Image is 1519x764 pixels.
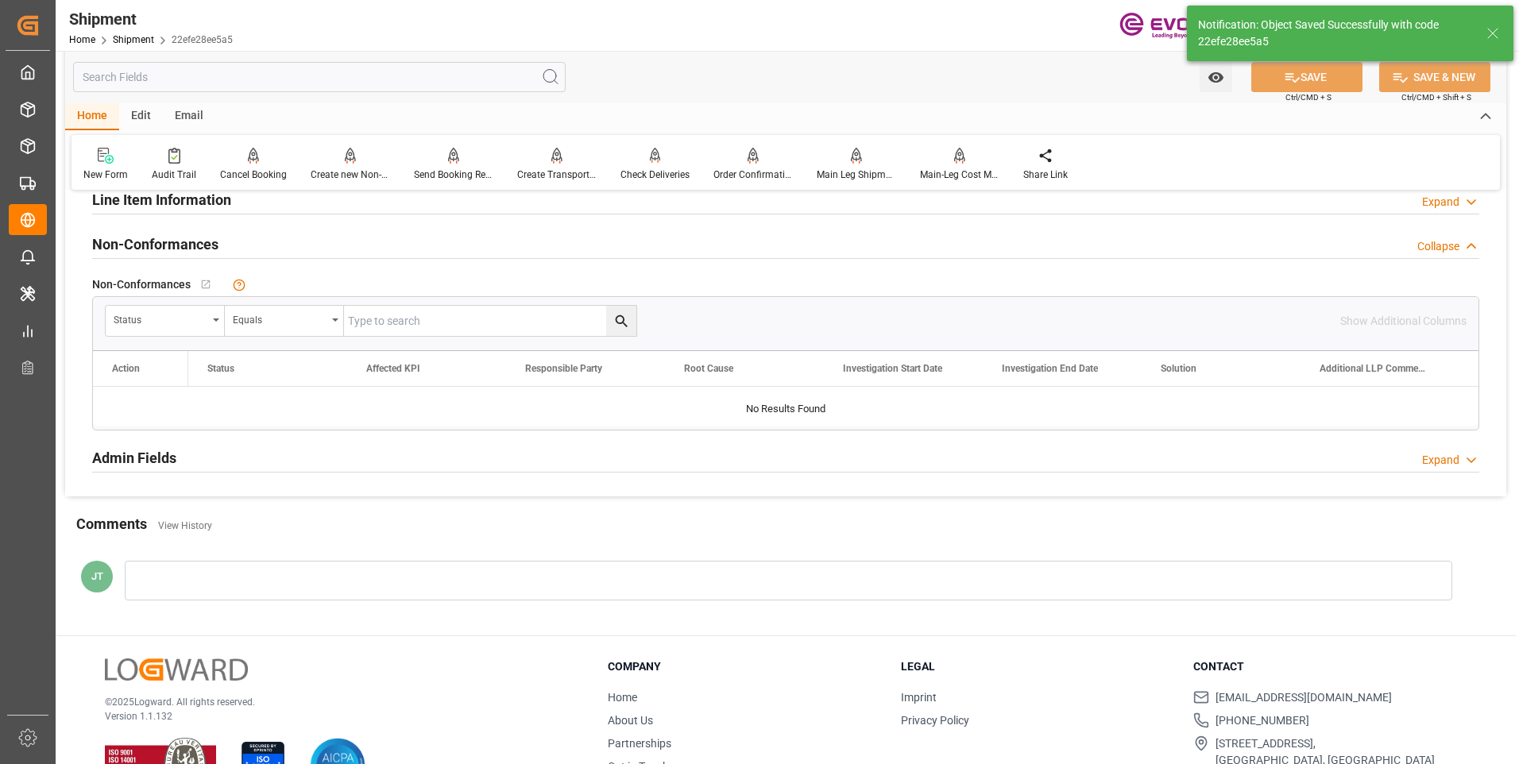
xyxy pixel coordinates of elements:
div: Main-Leg Cost Message [920,168,999,182]
div: Create Transport Unit [517,168,597,182]
a: Shipment [113,34,154,45]
span: Investigation Start Date [843,363,942,374]
a: Imprint [901,691,937,704]
a: About Us [608,714,653,727]
p: © 2025 Logward. All rights reserved. [105,695,568,709]
div: Notification: Object Saved Successfully with code 22efe28ee5a5 [1198,17,1471,50]
p: Version 1.1.132 [105,709,568,723]
h2: Non-Conformances [92,233,218,255]
div: Edit [119,103,163,130]
button: SAVE [1251,62,1362,92]
div: Cancel Booking [220,168,287,182]
span: Non-Conformances [92,276,191,293]
div: Equals [233,309,327,327]
div: Status [114,309,207,327]
div: Expand [1422,194,1459,210]
h3: Company [608,658,881,675]
span: Root Cause [684,363,733,374]
img: Logward Logo [105,658,248,681]
div: Create new Non-Conformance [311,168,390,182]
span: Responsible Party [525,363,602,374]
span: [PHONE_NUMBER] [1216,712,1309,729]
a: Privacy Policy [901,714,969,727]
img: Evonik-brand-mark-Deep-Purple-RGB.jpeg_1700498283.jpeg [1119,12,1223,40]
div: Share Link [1023,168,1068,182]
div: Send Booking Request To ABS [414,168,493,182]
input: Search Fields [73,62,566,92]
div: Order Confirmation [713,168,793,182]
div: New Form [83,168,128,182]
a: Partnerships [608,737,671,750]
button: open menu [225,306,344,336]
span: JT [91,570,103,582]
div: Shipment [69,7,233,31]
h3: Legal [901,658,1174,675]
a: View History [158,520,212,531]
div: Collapse [1417,238,1459,255]
h2: Admin Fields [92,447,176,469]
span: [EMAIL_ADDRESS][DOMAIN_NAME] [1216,689,1392,706]
span: Status [207,363,234,374]
h2: Comments [76,513,147,534]
span: Investigation End Date [1002,363,1098,374]
a: Home [69,34,95,45]
a: Home [608,691,637,704]
div: Action [112,363,140,374]
span: Ctrl/CMD + S [1285,91,1332,103]
div: Home [65,103,119,130]
span: Affected KPI [366,363,420,374]
div: Main Leg Shipment [817,168,896,182]
div: Check Deliveries [620,168,690,182]
div: Email [163,103,215,130]
span: Additional LLP Comments [1320,363,1426,374]
button: open menu [1200,62,1232,92]
div: Expand [1422,452,1459,469]
button: open menu [106,306,225,336]
h3: Contact [1193,658,1467,675]
span: Ctrl/CMD + Shift + S [1401,91,1471,103]
button: SAVE & NEW [1379,62,1490,92]
div: Audit Trail [152,168,196,182]
button: search button [606,306,636,336]
span: Solution [1161,363,1196,374]
input: Type to search [344,306,636,336]
h2: Line Item Information [92,189,231,210]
